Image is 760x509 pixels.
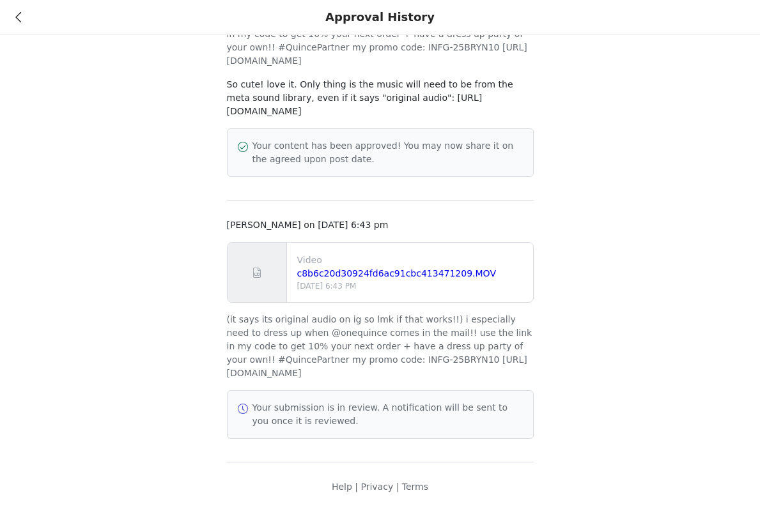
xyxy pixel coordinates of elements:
[325,10,435,24] div: Approval History
[297,254,528,267] p: Video
[396,482,399,492] span: |
[227,218,534,232] p: [PERSON_NAME] on [DATE] 6:43 pm
[402,482,428,492] a: Terms
[355,482,358,492] span: |
[252,139,523,166] p: Your content has been approved! You may now share it on the agreed upon post date.
[297,268,496,278] a: c8b6c20d30924fd6ac91cbc413471209.MOV
[227,78,534,118] p: So cute! love it. Only thing is the music will need to be from the meta sound library, even if it...
[252,401,523,428] p: Your submission is in review. A notification will be sent to you once it is reviewed.
[361,482,393,492] a: Privacy
[297,280,528,292] p: [DATE] 6:43 PM
[332,482,352,492] a: Help
[227,313,534,380] p: (it says its original audio on ig so lmk if that works!!) i especially need to dress up when @one...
